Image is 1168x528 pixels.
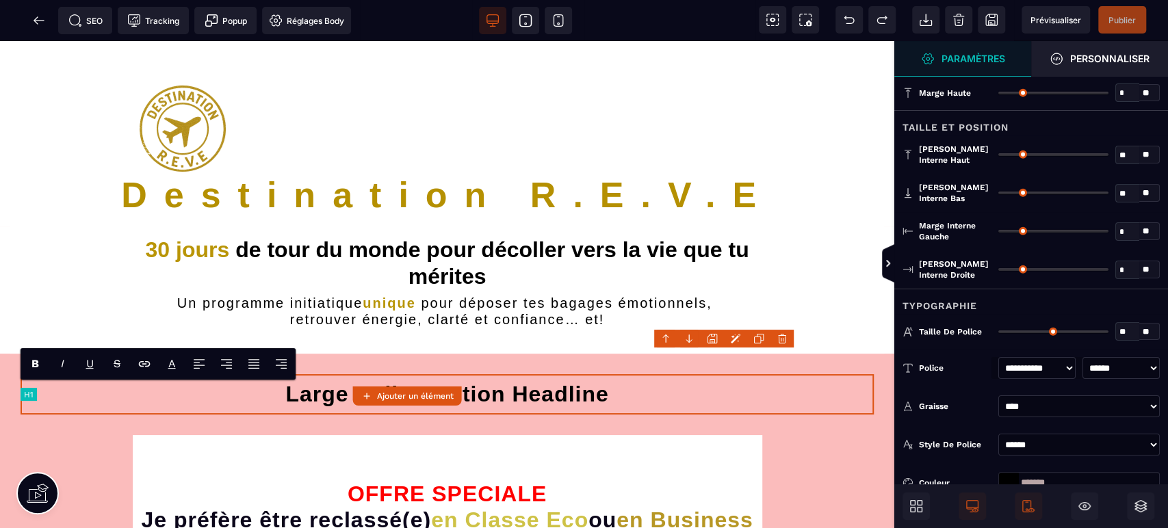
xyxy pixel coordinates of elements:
[269,14,344,27] span: Réglages Body
[114,357,120,370] s: S
[1070,53,1150,64] strong: Personnaliser
[978,6,1005,34] span: Enregistrer
[942,53,1005,64] strong: Paramètres
[919,259,991,280] span: [PERSON_NAME] interne droite
[919,326,982,337] span: Taille de police
[1015,492,1042,520] span: Afficher le mobile
[353,386,462,406] button: Ajouter un élément
[1071,492,1098,520] span: Masquer le bloc
[1031,41,1168,77] span: Ouvrir le gestionnaire de styles
[25,7,53,34] span: Retour
[1022,6,1090,34] span: Aperçu
[919,399,991,413] div: Graisse
[1098,6,1146,34] span: Enregistrer le contenu
[262,7,351,34] span: Favicon
[133,196,762,254] h1: de tour du monde pour décoller vers la vie que tu mérites
[168,357,176,370] p: A
[377,391,454,401] strong: Ajouter un élément
[868,6,896,34] span: Rétablir
[912,6,939,34] span: Importer
[759,6,786,34] span: Voir les composants
[268,349,295,379] span: Align Right
[792,6,819,34] span: Capture d'écran
[31,357,39,370] b: B
[185,349,213,379] span: Align Left
[919,182,991,204] span: [PERSON_NAME] interne bas
[61,357,64,370] i: I
[919,144,991,166] span: [PERSON_NAME] interne haut
[131,349,158,379] span: Lien
[903,492,930,520] span: Ouvrir les blocs
[21,349,49,379] span: Bold
[168,357,176,370] label: Font color
[86,357,94,370] u: U
[21,333,874,373] h1: Large Call to Action Headline
[76,349,103,379] span: Underline
[49,349,76,379] span: Italic
[894,41,1031,77] span: Ouvrir le gestionnaire de styles
[479,7,506,34] span: Voir bureau
[127,14,179,27] span: Tracking
[194,7,257,34] span: Créer une alerte modale
[1127,492,1154,520] span: Ouvrir les calques
[919,361,991,375] div: Police
[919,88,971,98] span: Marge haute
[835,6,863,34] span: Défaire
[133,254,762,287] h2: Un programme initiatique pour déposer tes bagages émotionnels, retrouver énergie, clarté et confi...
[894,110,1168,135] div: Taille et position
[240,349,268,379] span: Align Justify
[894,289,1168,314] div: Typographie
[1108,15,1136,25] span: Publier
[919,220,991,242] span: Marge interne gauche
[68,14,103,27] span: SEO
[205,14,247,27] span: Popup
[213,349,240,379] span: Align Center
[512,7,539,34] span: Voir tablette
[545,7,572,34] span: Voir mobile
[919,476,991,490] div: Couleur
[919,438,991,451] div: Style de police
[945,6,972,34] span: Nettoyage
[118,7,189,34] span: Code de suivi
[58,7,112,34] span: Métadata SEO
[959,492,986,520] span: Afficher le desktop
[103,349,131,379] span: Strike-through
[894,243,908,285] span: Afficher les vues
[140,44,226,131] img: 6bc32b15c6a1abf2dae384077174aadc_LOGOT15p.png
[1030,15,1081,25] span: Prévisualiser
